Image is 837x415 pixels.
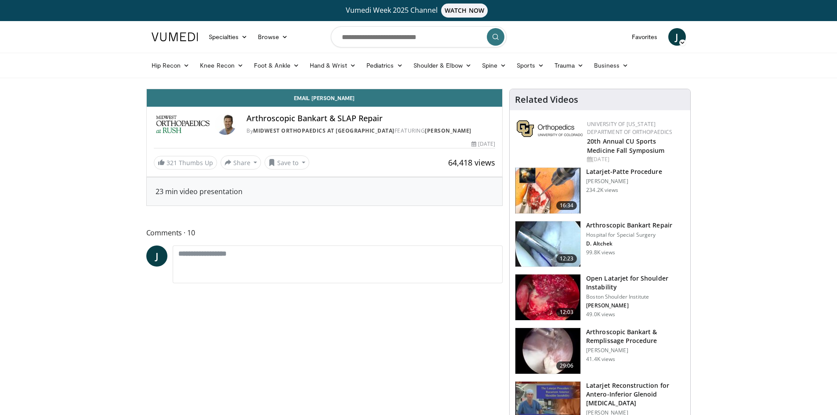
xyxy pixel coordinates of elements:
[471,140,495,148] div: [DATE]
[586,381,685,408] h3: Latarjet Reconstruction for Antero-Inferior Glenoid [MEDICAL_DATA]
[587,137,664,155] a: 20th Annual CU Sports Medicine Fall Symposium
[195,57,249,74] a: Knee Recon
[515,274,580,320] img: 944938_3.png.150x105_q85_crop-smart_upscale.jpg
[154,114,212,135] img: Midwest Orthopaedics at Rush
[586,231,672,238] p: Hospital for Special Surgery
[586,302,685,309] p: [PERSON_NAME]
[515,167,685,214] a: 16:34 Latarjet-Patte Procedure [PERSON_NAME] 234.2K views
[515,274,685,321] a: 12:03 Open Latarjet for Shoulder Instability Boston Shoulder Institute [PERSON_NAME] 49.0K views
[253,28,293,46] a: Browse
[441,4,488,18] span: WATCH NOW
[408,57,477,74] a: Shoulder & Elbow
[586,274,685,292] h3: Open Latarjet for Shoulder Instability
[586,311,615,318] p: 49.0K views
[586,293,685,300] p: Boston Shoulder Institute
[361,57,408,74] a: Pediatrics
[448,157,495,168] span: 64,418 views
[265,155,309,170] button: Save to
[153,4,685,18] a: Vumedi Week 2025 ChannelWATCH NOW
[549,57,589,74] a: Trauma
[515,168,580,213] img: 617583_3.png.150x105_q85_crop-smart_upscale.jpg
[586,240,672,247] p: D. Altchek
[556,361,577,370] span: 29:06
[246,114,495,123] h4: Arthroscopic Bankart & SLAP Repair
[586,221,672,230] h3: Arthroscopic Bankart Repair
[221,155,261,170] button: Share
[586,328,685,345] h3: Arthroscopic Bankart & Remplissage Procedure
[556,308,577,317] span: 12:03
[586,187,618,194] p: 234.2K views
[304,57,361,74] a: Hand & Wrist
[154,156,217,170] a: 321 Thumbs Up
[249,57,304,74] a: Foot & Ankle
[146,245,167,267] a: J
[215,114,236,135] img: Avatar
[556,201,577,210] span: 16:34
[511,57,549,74] a: Sports
[515,221,580,267] img: 10039_3.png.150x105_q85_crop-smart_upscale.jpg
[586,178,662,185] p: [PERSON_NAME]
[515,94,578,105] h4: Related Videos
[586,167,662,176] h3: Latarjet-Patte Procedure
[515,328,685,374] a: 29:06 Arthroscopic Bankart & Remplissage Procedure [PERSON_NAME] 41.4K views
[668,28,686,46] a: J
[246,127,495,135] div: By FEATURING
[587,120,672,136] a: University of [US_STATE] Department of Orthopaedics
[586,356,615,363] p: 41.4K views
[586,249,615,256] p: 99.8K views
[515,221,685,267] a: 12:23 Arthroscopic Bankart Repair Hospital for Special Surgery D. Altchek 99.8K views
[156,186,494,197] div: 23 min video presentation
[589,57,634,74] a: Business
[146,227,503,238] span: Comments 10
[146,57,195,74] a: Hip Recon
[556,254,577,263] span: 12:23
[331,26,507,47] input: Search topics, interventions
[477,57,511,74] a: Spine
[627,28,663,46] a: Favorites
[147,89,503,107] a: Email [PERSON_NAME]
[253,127,395,134] a: Midwest Orthopaedics at [GEOGRAPHIC_DATA]
[152,32,198,41] img: VuMedi Logo
[517,120,583,137] img: 355603a8-37da-49b6-856f-e00d7e9307d3.png.150x105_q85_autocrop_double_scale_upscale_version-0.2.png
[425,127,471,134] a: [PERSON_NAME]
[203,28,253,46] a: Specialties
[586,347,685,354] p: [PERSON_NAME]
[515,328,580,374] img: wolf_3.png.150x105_q85_crop-smart_upscale.jpg
[167,159,177,167] span: 321
[587,155,683,163] div: [DATE]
